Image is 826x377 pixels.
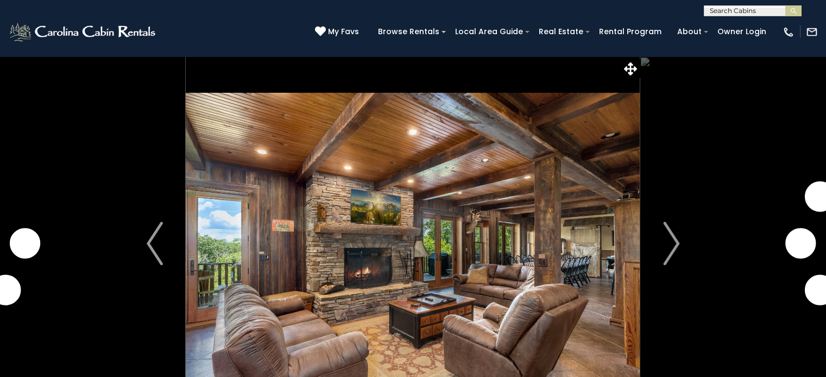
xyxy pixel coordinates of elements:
[783,26,795,38] img: phone-regular-white.png
[373,23,445,40] a: Browse Rentals
[315,26,362,38] a: My Favs
[328,26,359,37] span: My Favs
[450,23,528,40] a: Local Area Guide
[806,26,818,38] img: mail-regular-white.png
[147,222,163,265] img: arrow
[533,23,589,40] a: Real Estate
[8,21,159,43] img: White-1-2.png
[672,23,707,40] a: About
[712,23,772,40] a: Owner Login
[663,222,679,265] img: arrow
[594,23,667,40] a: Rental Program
